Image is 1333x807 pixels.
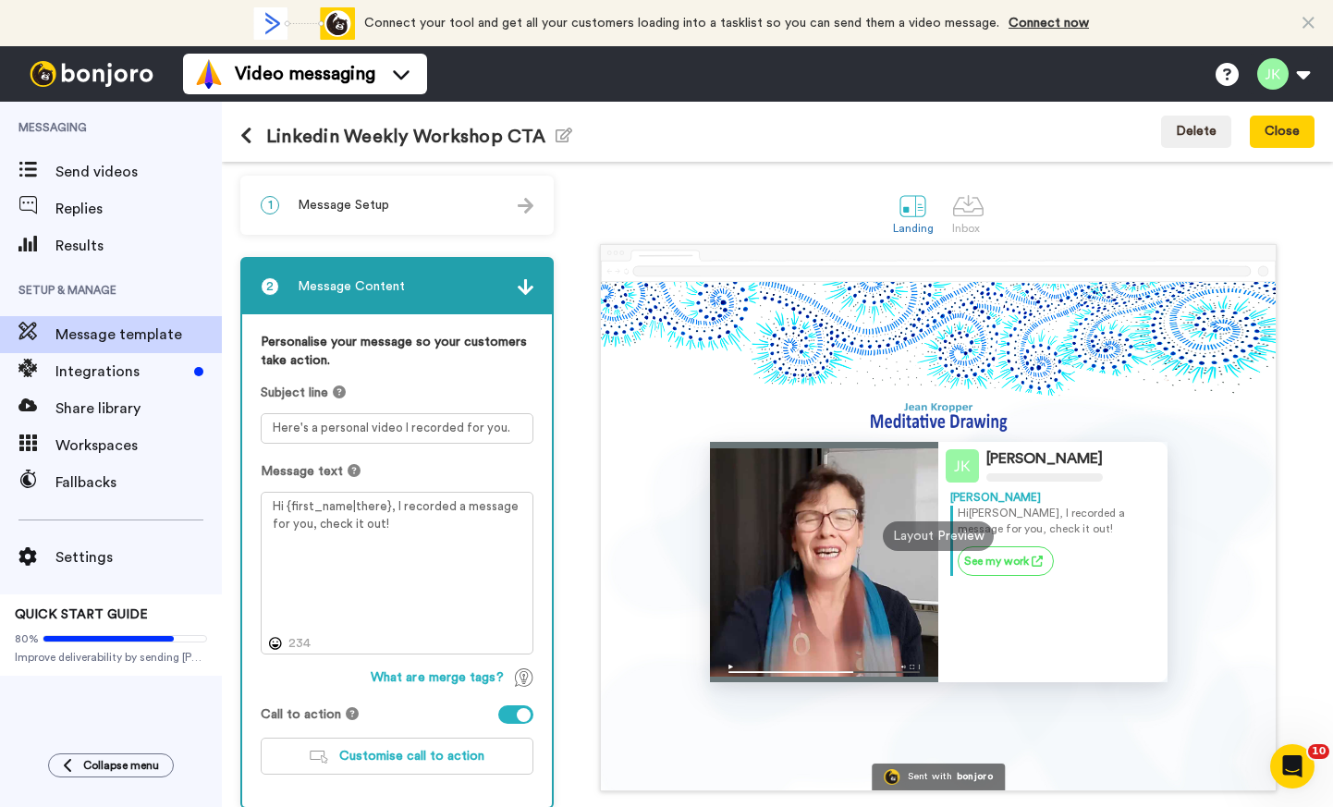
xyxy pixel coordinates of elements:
label: Personalise your message so your customers take action. [261,333,533,370]
span: 2 [261,277,279,296]
a: Inbox [943,180,994,244]
div: Inbox [952,222,984,235]
span: Message Setup [298,196,389,214]
a: Connect now [1009,17,1089,30]
span: 80% [15,631,39,646]
span: 1 [261,196,279,214]
span: Video messaging [235,61,375,87]
span: Message text [261,462,343,481]
img: 505f9b4b-4118-4e67-8a10-b55b8765cec8 [868,399,1009,433]
span: Send videos [55,161,222,183]
span: Call to action [261,705,341,724]
div: bonjoro [957,772,993,782]
div: 1Message Setup [240,176,554,235]
span: Subject line [261,384,328,402]
img: Bonjoro Logo [885,769,900,785]
span: Share library [55,397,222,420]
span: Settings [55,546,222,569]
div: Sent with [908,772,952,782]
span: Integrations [55,361,187,383]
span: QUICK START GUIDE [15,608,148,621]
img: Profile Image [946,449,979,483]
span: Collapse menu [83,758,159,773]
a: Landing [884,180,944,244]
div: [PERSON_NAME] [950,490,1156,506]
img: arrow.svg [518,279,533,295]
img: arrow.svg [518,198,533,214]
button: Collapse menu [48,753,174,777]
a: See my work [958,546,1054,576]
p: Hi [PERSON_NAME] , I recorded a message for you, check it out! [958,506,1156,537]
textarea: Here's a personal video I recorded for you. [261,413,533,444]
div: [PERSON_NAME] [986,450,1103,468]
span: Customise call to action [339,750,484,763]
button: Close [1250,116,1315,149]
span: Connect your tool and get all your customers loading into a tasklist so you can send them a video... [364,17,999,30]
span: Replies [55,198,222,220]
img: customiseCTA.svg [310,751,328,764]
span: Results [55,235,222,257]
div: Layout Preview [883,521,994,551]
img: vm-color.svg [194,59,224,89]
iframe: Intercom live chat [1270,744,1315,789]
img: TagTips.svg [515,668,533,687]
button: Delete [1161,116,1231,149]
img: player-controls-full.svg [710,655,939,682]
span: What are merge tags? [371,668,504,687]
span: Fallbacks [55,471,222,494]
textarea: Hi {first_name|there}, I recorded a message for you, check it out! [261,492,533,654]
div: Landing [893,222,935,235]
div: animation [253,7,355,40]
span: Message template [55,324,222,346]
button: Customise call to action [261,738,533,775]
span: 10 [1308,744,1329,759]
span: Improve deliverability by sending [PERSON_NAME]’s from your own email [15,650,207,665]
h1: Linkedin Weekly Workshop CTA [240,126,572,147]
span: Message Content [298,277,405,296]
img: bj-logo-header-white.svg [22,61,161,87]
span: Workspaces [55,434,222,457]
